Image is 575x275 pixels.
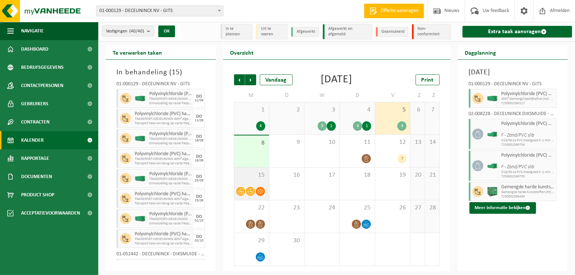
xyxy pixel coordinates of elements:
img: HK-XC-40-GN-00 [135,136,146,141]
span: Transport heen-en-terug op vaste frequentie [135,161,192,166]
span: Print [421,77,434,83]
img: HK-XC-40-GN-00 [135,216,146,221]
div: DO [196,134,202,139]
span: Omwisseling op vaste frequentie [149,141,192,146]
button: OK [158,25,175,37]
img: HK-XO-16-GN-00 [487,131,498,137]
span: TRANSPORT>DECEUNINCK PVC POST CONSUMER [149,97,192,101]
span: Offerte aanvragen [379,7,420,15]
span: 16 [273,171,301,179]
span: Acceptatievoorwaarden [21,204,80,222]
div: 3 [318,121,327,131]
h2: Te verwerken taken [106,45,169,59]
i: F - Zand/PVC slib [501,133,535,138]
span: 25 [344,204,371,212]
span: Contactpersonen [21,76,63,95]
span: Volgende [245,74,256,85]
span: 40m³ Gemengd bedrijfsafval (incl. glasvezel) [501,97,555,101]
span: 28 [429,204,436,212]
span: 26 [379,204,407,212]
span: O16/RS14 PVC maalgoed 0 -1 mm SLIB FRACTIE [501,170,555,174]
span: TRANSPORT>DECEUNINCK 40m³ eigendom klant PVC, post-consumer [135,197,192,201]
div: 7 [397,154,407,164]
li: Afgewerkt [291,27,319,37]
span: Polyvinylchloride (PVC) hard, profielen en buizen, post-consumer [135,151,192,157]
img: PB-HB-1400-HPE-GN-01 [487,186,498,197]
span: 11 [344,138,371,146]
span: T250002599734 [501,143,555,147]
span: Bedrijfsgegevens [21,58,64,76]
span: Polyvinylchloride (PVC) maalgoed 0 -1 mm [501,121,555,127]
span: Contracten [21,113,49,131]
span: 15 [172,69,180,76]
span: Product Shop [21,186,54,204]
span: 9 [273,138,301,146]
span: 17 [308,171,336,179]
span: Transport heen-en-terug op vaste frequentie [135,201,192,206]
td: Z [411,89,425,102]
span: Vorige [234,74,245,85]
div: DO [196,195,202,199]
span: TRANSPORT>DECEUNINCK PVC POST CONSUMER [149,137,192,141]
span: 1 [238,106,265,114]
span: 24 [308,204,336,212]
h2: Overzicht [223,45,261,59]
span: Gemengde harde kunststoffen (PE, PP en PVC), recycleerbaar (industrieel) [501,184,555,190]
img: HK-XC-40-GN-00 [135,176,146,181]
span: Polyvinylchloride (PVC) met hout, plaat < 1m [501,91,555,97]
span: Polyvinylchloride (PVC) hard, profielen, pre-consumer [149,171,192,177]
div: 01-000129 - DECEUNINCK NV - GITS [469,82,557,89]
div: 18/09 [195,139,203,142]
button: Vestigingen(40/40) [102,25,154,36]
span: 22 [238,204,265,212]
div: [DATE] [321,74,353,85]
div: 1 [327,121,336,131]
div: 4 [397,121,407,131]
span: TRANSPORT>DECEUNINCK 40m³ eigendom klant PVC, post-consumer [135,157,192,161]
span: Rapportage [21,149,49,168]
span: TRANSPORT>DECEUNINCK 40m³ eigendom klant PVC, post-consumer [135,237,192,241]
a: Print [416,74,440,85]
span: 6 [414,106,421,114]
td: D [269,89,305,102]
td: Z [425,89,440,102]
div: 01-052442 - DECEUNINCK - DIKSMUIDE - DIKSMUIDE [116,252,205,259]
div: 4 [256,121,265,131]
span: 18 [344,171,371,179]
li: Uit te voeren [256,24,287,39]
span: Transport heen-en-terug op vaste frequentie [135,121,192,126]
li: Geannuleerd [376,27,408,37]
td: M [234,89,269,102]
a: Offerte aanvragen [364,4,424,18]
li: In te plannen [221,24,252,39]
td: W [305,89,340,102]
div: 1 [362,121,371,131]
span: Polyvinylchloride (PVC) hard, profielen en buizen, post-consumer [135,231,192,237]
span: Polyvinylchloride (PVC) hard, profielen, pre-consumer [149,91,192,97]
span: Polyvinylchloride (PVC) hard, profielen, pre-consumer [149,131,192,137]
span: 20 [414,171,421,179]
span: 29 [238,237,265,245]
span: O16/RS14 PVC maalgoed 0 -1 mm SLIB FRACTIE [501,138,555,143]
span: 10 [308,138,336,146]
span: Polyvinylchloride (PVC) hard, profielen en buizen, post-consumer [135,111,192,117]
div: 25/09 [195,199,203,203]
div: DO [196,154,202,159]
img: HK-XC-40-GN-00 [135,96,146,101]
h3: [DATE] [469,67,557,78]
span: Polyvinylchloride (PVC) hard, profielen, pre-consumer [149,211,192,217]
div: 02-008228 - DECEUNINCK DIKSMUIDE - RECYCLING - DIKSMUIDE [469,111,557,119]
span: 15 [238,171,265,179]
img: HK-XC-40-GN-00 [487,96,498,101]
span: Documenten [21,168,52,186]
span: 4 [344,106,371,114]
h2: Dagplanning [458,45,504,59]
span: Polyvinylchloride (PVC) hard, profielen en buizen, post-consumer [135,191,192,197]
span: T250002590117 [501,101,555,106]
span: Transport heen-en-terug op vaste frequentie [135,241,192,246]
span: Navigatie [21,22,44,40]
span: 13 [414,138,421,146]
span: Gemengde harde kunststoffen (PE, PP en PVC), recycl. (indust [501,190,555,195]
li: Non-conformiteit [412,24,451,39]
div: 25/09 [195,179,203,182]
